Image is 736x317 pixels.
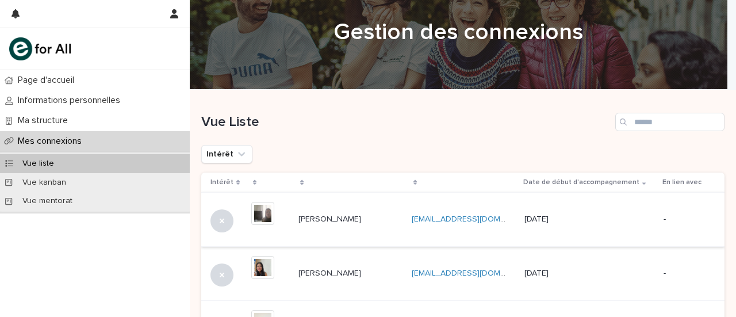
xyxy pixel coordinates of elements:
[298,266,363,278] p: [PERSON_NAME]
[615,113,724,131] input: Search
[664,215,706,224] p: -
[210,176,233,189] p: Intérêt
[201,145,252,163] button: Intérêt
[412,269,542,277] a: [EMAIL_ADDRESS][DOMAIN_NAME]
[524,215,620,224] p: [DATE]
[201,193,724,247] tr: [PERSON_NAME][PERSON_NAME] [EMAIL_ADDRESS][DOMAIN_NAME] [DATE]-
[201,18,716,46] h1: Gestion des connexions
[662,176,701,189] p: En lien avec
[412,215,542,223] a: [EMAIL_ADDRESS][DOMAIN_NAME]
[523,176,639,189] p: Date de début d'accompagnement
[201,247,724,301] tr: [PERSON_NAME][PERSON_NAME] [EMAIL_ADDRESS][DOMAIN_NAME] [DATE]-
[13,115,77,126] p: Ma structure
[664,269,706,278] p: -
[298,212,363,224] p: [PERSON_NAME]
[524,269,620,278] p: [DATE]
[13,178,75,188] p: Vue kanban
[13,136,91,147] p: Mes connexions
[9,37,71,60] img: mHINNnv7SNCQZijbaqql
[13,196,82,206] p: Vue mentorat
[13,95,129,106] p: Informations personnelles
[201,114,611,131] h1: Vue Liste
[13,75,83,86] p: Page d'accueil
[13,159,63,169] p: Vue liste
